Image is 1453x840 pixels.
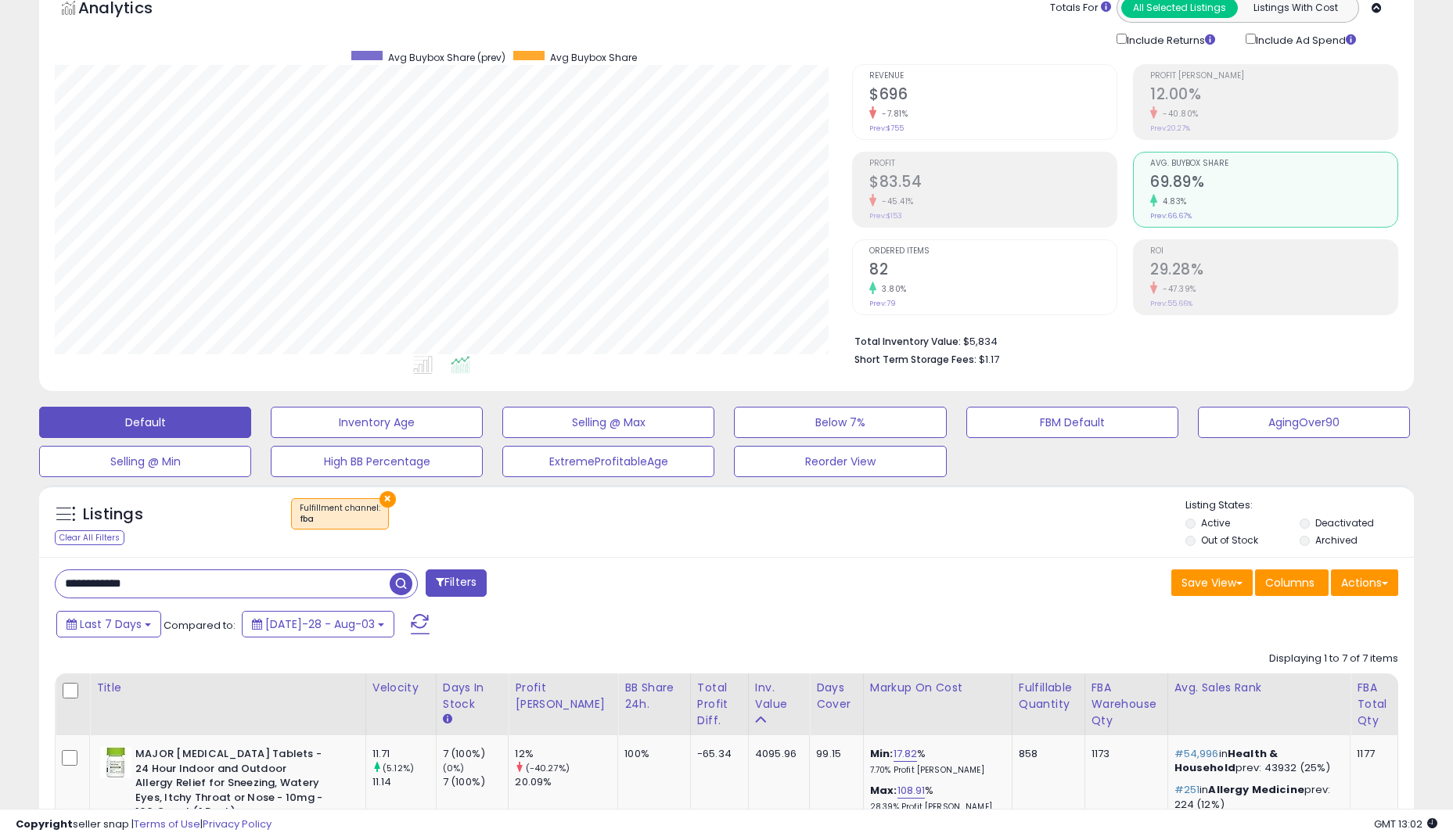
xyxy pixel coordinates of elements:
button: Default [39,407,251,438]
span: #251 [1174,782,1200,797]
h2: 12.00% [1150,85,1397,106]
div: % [870,747,1000,776]
div: 4095.96 [755,747,797,761]
div: 11.71 [372,747,436,761]
button: Inventory Age [271,407,483,438]
div: BB Share 24h. [624,680,684,713]
div: 7 (100%) [443,747,509,761]
small: 4.83% [1157,196,1187,207]
button: × [379,491,396,508]
span: Fulfillment channel : [300,502,380,526]
b: MAJOR [MEDICAL_DATA] Tablets - 24 Hour Indoor and Outdoor Allergy Relief for Sneezing, Watery Eye... [135,747,325,824]
span: Profit [PERSON_NAME] [1150,72,1397,81]
label: Deactivated [1315,516,1374,529]
div: 20.09% [515,775,617,789]
div: Title [96,680,359,696]
button: Below 7% [734,407,946,438]
label: Active [1201,516,1230,529]
button: Reorder View [734,446,946,477]
small: Prev: $153 [869,211,902,221]
button: AgingOver90 [1198,407,1410,438]
small: (-40.27%) [526,762,570,774]
small: -7.81% [876,108,908,120]
small: (5.12%) [383,762,414,774]
small: Days In Stock. [443,713,452,727]
span: Health & Household [1174,746,1279,775]
small: -45.41% [876,196,914,207]
p: in prev: 43932 (25%) [1174,747,1339,775]
p: 7.70% Profit [PERSON_NAME] [870,765,1000,776]
span: Profit [869,160,1117,168]
div: Total Profit Diff. [697,680,742,729]
b: Min: [870,746,894,761]
small: -47.39% [1157,283,1196,295]
h2: 29.28% [1150,260,1397,282]
button: Last 7 Days [56,611,161,637]
div: FBA Warehouse Qty [1092,680,1161,729]
div: Include Ad Spend [1234,31,1381,48]
small: Prev: $755 [869,124,904,133]
div: Displaying 1 to 7 of 7 items [1269,652,1398,666]
h2: 82 [869,260,1117,282]
small: Prev: 55.66% [1150,299,1192,308]
button: Filters [426,569,487,597]
label: Archived [1315,533,1358,547]
div: % [870,784,1000,813]
a: 17.82 [894,746,918,762]
button: [DATE]-28 - Aug-03 [242,611,394,637]
div: -65.34 [697,747,736,761]
div: Avg. Sales Rank [1174,680,1344,696]
button: Selling @ Min [39,446,251,477]
p: Listing States: [1185,498,1414,513]
div: Profit [PERSON_NAME] [515,680,611,713]
span: 2025-08-11 13:02 GMT [1374,817,1437,831]
label: Out of Stock [1201,533,1258,547]
div: Days In Stock [443,680,502,713]
th: The percentage added to the cost of goods (COGS) that forms the calculator for Min & Max prices. [863,673,1012,735]
div: 99.15 [816,747,851,761]
b: Max: [870,783,897,798]
b: Total Inventory Value: [854,335,961,348]
div: Include Returns [1105,31,1234,48]
div: Inv. value [755,680,803,713]
button: Save View [1171,569,1253,596]
span: Avg Buybox Share [550,51,637,64]
h2: $83.54 [869,173,1117,194]
div: Clear All Filters [55,530,124,545]
small: Prev: 66.67% [1150,211,1192,221]
button: ExtremeProfitableAge [502,446,714,477]
img: 41ZH3vzViIL._SL40_.jpg [100,747,131,778]
small: (0%) [443,762,465,774]
div: 12% [515,747,617,761]
div: 7 (100%) [443,775,509,789]
span: [DATE]-28 - Aug-03 [265,616,375,632]
small: Prev: 79 [869,299,896,308]
div: Fulfillable Quantity [1019,680,1078,713]
button: Actions [1331,569,1398,596]
div: 11.14 [372,775,436,789]
span: $1.17 [979,352,999,367]
div: fba [300,514,380,525]
a: Terms of Use [134,817,200,831]
small: 3.80% [876,283,907,295]
button: High BB Percentage [271,446,483,477]
button: Columns [1255,569,1329,596]
small: -40.80% [1157,108,1199,120]
a: 108.91 [897,783,926,799]
span: Revenue [869,72,1117,81]
span: Columns [1265,575,1315,591]
div: Totals For [1050,1,1111,16]
p: in prev: 224 (12%) [1174,783,1339,811]
div: Velocity [372,680,430,696]
b: Short Term Storage Fees: [854,353,976,366]
span: Allergy Medicine [1208,782,1304,797]
div: Days Cover [816,680,857,713]
span: ROI [1150,247,1397,256]
span: Compared to: [164,618,236,633]
strong: Copyright [16,817,73,831]
button: Selling @ Max [502,407,714,438]
h2: 69.89% [1150,173,1397,194]
div: 1177 [1357,747,1386,761]
span: Ordered Items [869,247,1117,256]
h2: $696 [869,85,1117,106]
